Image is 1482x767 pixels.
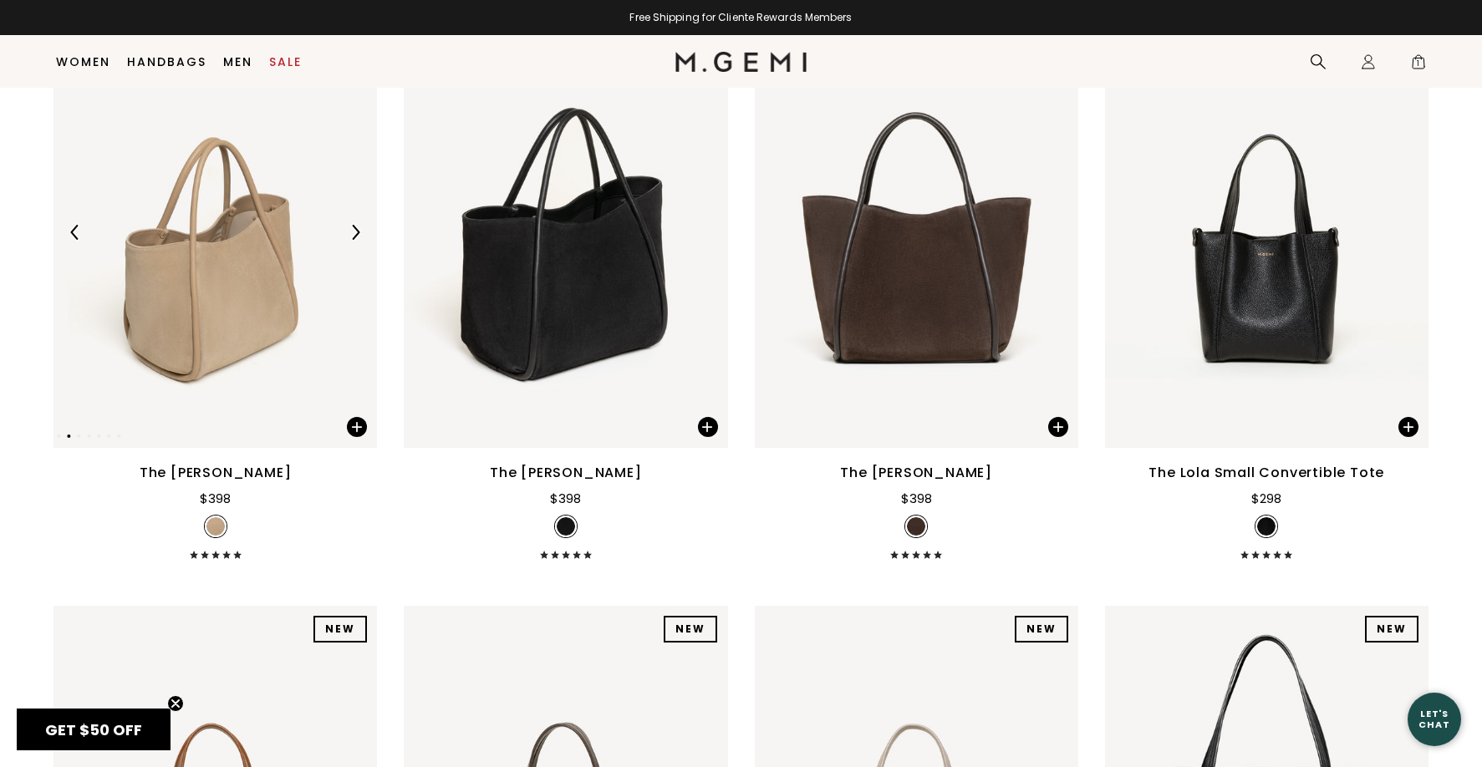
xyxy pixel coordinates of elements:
[1105,17,1429,559] a: The Lola Small Convertible ToteNEWThe Lola Small Convertible ToteThe Lola Small Convertible Tote$298
[68,225,83,240] img: Previous Arrow
[840,463,992,483] div: The [PERSON_NAME]
[348,225,363,240] img: Next Arrow
[45,719,142,740] span: GET $50 OFF
[550,489,581,509] div: $398
[167,695,184,712] button: Close teaser
[675,52,807,72] img: M.Gemi
[223,55,252,69] a: Men
[200,489,231,509] div: $398
[1365,616,1418,643] div: NEW
[907,517,925,536] img: v_7396704518203_SWATCH_50x.jpg
[557,517,575,536] img: v_7396704387131_SWATCH_50x.jpg
[1257,517,1276,536] img: v_7397617139771_SWATCH_50x.jpg
[206,517,225,536] img: v_7396704288827_SWATCH_50x.jpg
[53,17,377,559] a: Previous ArrowNext ArrowThe [PERSON_NAME]$398
[901,489,932,509] div: $398
[1410,57,1427,74] span: 1
[56,55,110,69] a: Women
[1408,709,1461,729] div: Let's Chat
[755,17,1078,559] a: The Ursula ToteNEWThe Ursula ToteThe [PERSON_NAME]$398
[490,463,642,483] div: The [PERSON_NAME]
[1251,489,1281,509] div: $298
[1015,616,1068,643] div: NEW
[17,709,171,750] div: GET $50 OFFClose teaser
[664,616,717,643] div: NEW
[313,616,367,643] div: NEW
[404,17,727,559] a: The [PERSON_NAME]$398
[269,55,302,69] a: Sale
[140,463,292,483] div: The [PERSON_NAME]
[127,55,206,69] a: Handbags
[1148,463,1384,483] div: The Lola Small Convertible Tote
